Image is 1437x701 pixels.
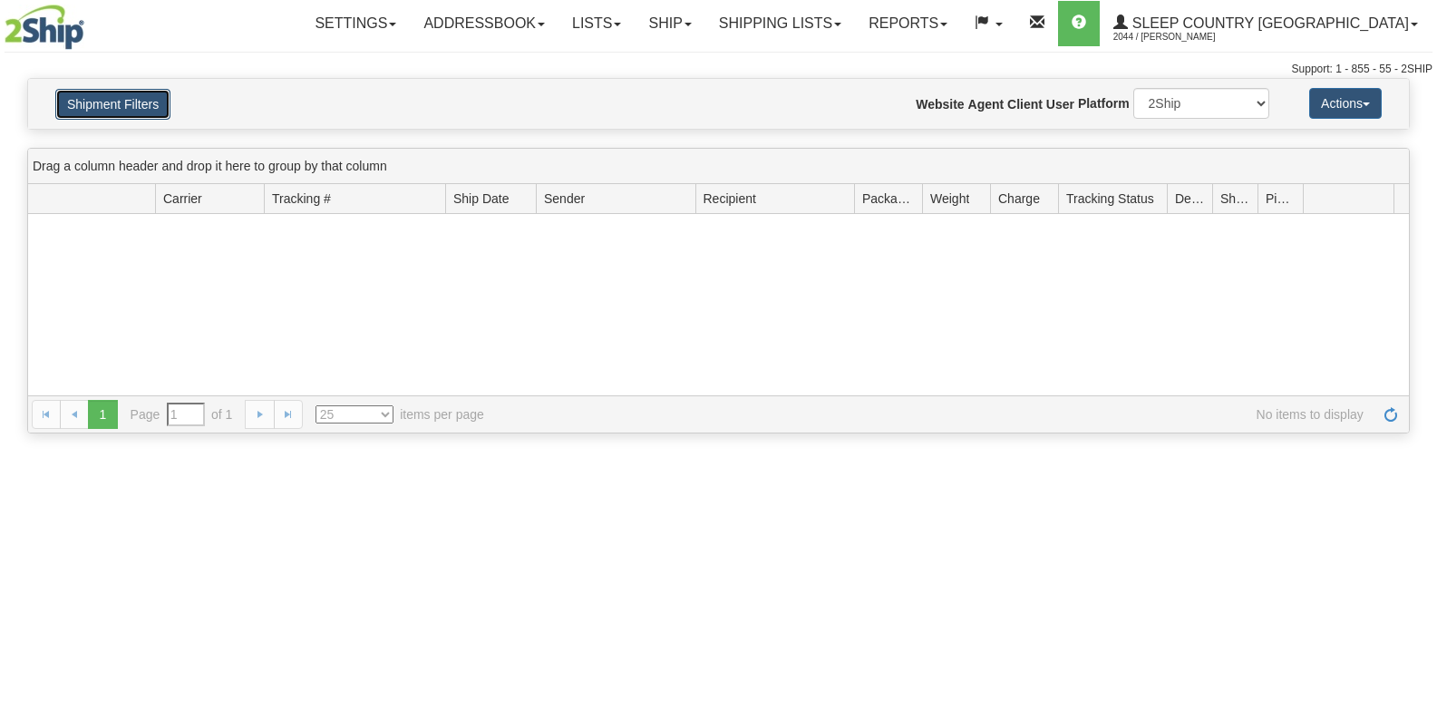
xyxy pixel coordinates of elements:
[1066,190,1154,208] span: Tracking Status
[5,5,84,50] img: logo2044.jpg
[1046,95,1074,113] label: User
[1078,94,1130,112] label: Platform
[301,1,410,46] a: Settings
[855,1,961,46] a: Reports
[1220,190,1250,208] span: Shipment Issues
[410,1,558,46] a: Addressbook
[705,1,855,46] a: Shipping lists
[1376,400,1405,429] a: Refresh
[635,1,704,46] a: Ship
[55,89,170,120] button: Shipment Filters
[968,95,1005,113] label: Agent
[510,405,1364,424] span: No items to display
[1309,88,1382,119] button: Actions
[862,190,915,208] span: Packages
[1113,28,1249,46] span: 2044 / [PERSON_NAME]
[88,400,117,429] span: 1
[28,149,1409,184] div: grid grouping header
[998,190,1040,208] span: Charge
[5,62,1432,77] div: Support: 1 - 855 - 55 - 2SHIP
[163,190,202,208] span: Carrier
[1128,15,1409,31] span: Sleep Country [GEOGRAPHIC_DATA]
[1266,190,1296,208] span: Pickup Status
[704,190,756,208] span: Recipient
[1175,190,1205,208] span: Delivery Status
[558,1,635,46] a: Lists
[930,190,969,208] span: Weight
[916,95,964,113] label: Website
[316,405,484,424] span: items per page
[1007,95,1043,113] label: Client
[131,403,233,426] span: Page of 1
[1100,1,1432,46] a: Sleep Country [GEOGRAPHIC_DATA] 2044 / [PERSON_NAME]
[272,190,331,208] span: Tracking #
[453,190,509,208] span: Ship Date
[544,190,585,208] span: Sender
